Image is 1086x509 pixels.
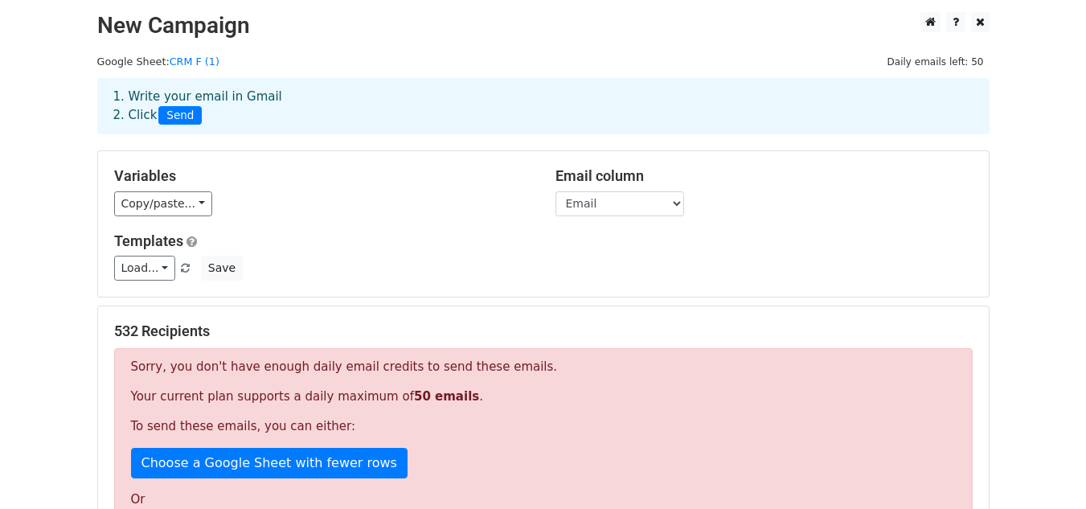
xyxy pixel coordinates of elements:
[114,191,212,216] a: Copy/paste...
[97,55,219,68] small: Google Sheet:
[114,232,183,249] a: Templates
[882,55,990,68] a: Daily emails left: 50
[170,55,219,68] a: CRM F (1)
[201,256,243,281] button: Save
[158,106,202,125] span: Send
[131,491,956,508] p: Or
[555,167,973,185] h5: Email column
[131,418,956,435] p: To send these emails, you can either:
[882,53,990,71] span: Daily emails left: 50
[414,389,479,404] strong: 50 emails
[1006,432,1086,509] iframe: Chat Widget
[131,359,956,376] p: Sorry, you don't have enough daily email credits to send these emails.
[114,167,531,185] h5: Variables
[131,448,408,478] a: Choose a Google Sheet with fewer rows
[97,12,990,39] h2: New Campaign
[114,256,176,281] a: Load...
[114,322,973,340] h5: 532 Recipients
[131,388,956,405] p: Your current plan supports a daily maximum of .
[101,88,986,125] div: 1. Write your email in Gmail 2. Click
